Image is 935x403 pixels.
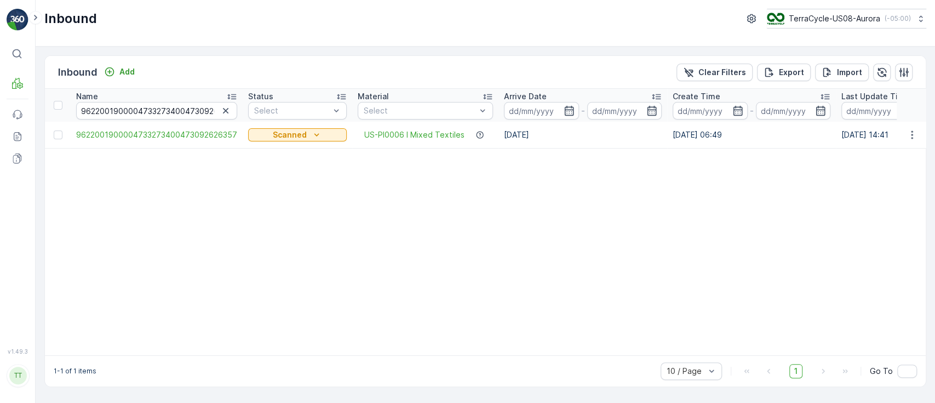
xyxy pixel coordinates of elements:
p: Scanned [273,129,307,140]
p: Name [76,91,98,102]
p: Clear Filters [698,67,746,78]
button: Add [100,65,139,78]
div: Toggle Row Selected [54,130,62,139]
input: dd/mm/yyyy [504,102,579,120]
input: dd/mm/yyyy [673,102,748,120]
p: Export [779,67,804,78]
input: Search [76,102,237,120]
p: Inbound [58,65,97,80]
span: v 1.49.3 [7,348,28,355]
button: Import [815,64,869,81]
button: Export [757,64,811,81]
p: - [750,104,754,117]
a: US-PI0006 I Mixed Textiles [364,129,464,140]
p: TerraCycle-US08-Aurora [789,13,880,24]
p: Create Time [673,91,720,102]
p: Status [248,91,273,102]
p: Arrive Date [504,91,547,102]
p: Select [364,105,476,116]
button: TT [7,357,28,394]
input: dd/mm/yyyy [587,102,662,120]
td: [DATE] [498,122,667,148]
p: Import [837,67,862,78]
img: logo [7,9,28,31]
span: 1 [789,364,802,378]
span: Go To [870,366,893,377]
p: ( -05:00 ) [885,14,911,23]
p: Last Update Time [841,91,910,102]
button: Scanned [248,128,347,141]
td: [DATE] 06:49 [667,122,836,148]
div: TT [9,367,27,384]
p: Inbound [44,10,97,27]
p: Material [358,91,389,102]
img: image_ci7OI47.png [767,13,784,25]
button: Clear Filters [676,64,753,81]
p: 1-1 of 1 items [54,367,96,376]
p: Add [119,66,135,77]
a: 9622001900004733273400473092626357 [76,129,237,140]
input: dd/mm/yyyy [756,102,831,120]
input: dd/mm/yyyy [841,102,916,120]
p: - [581,104,585,117]
p: Select [254,105,330,116]
button: TerraCycle-US08-Aurora(-05:00) [767,9,926,29]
